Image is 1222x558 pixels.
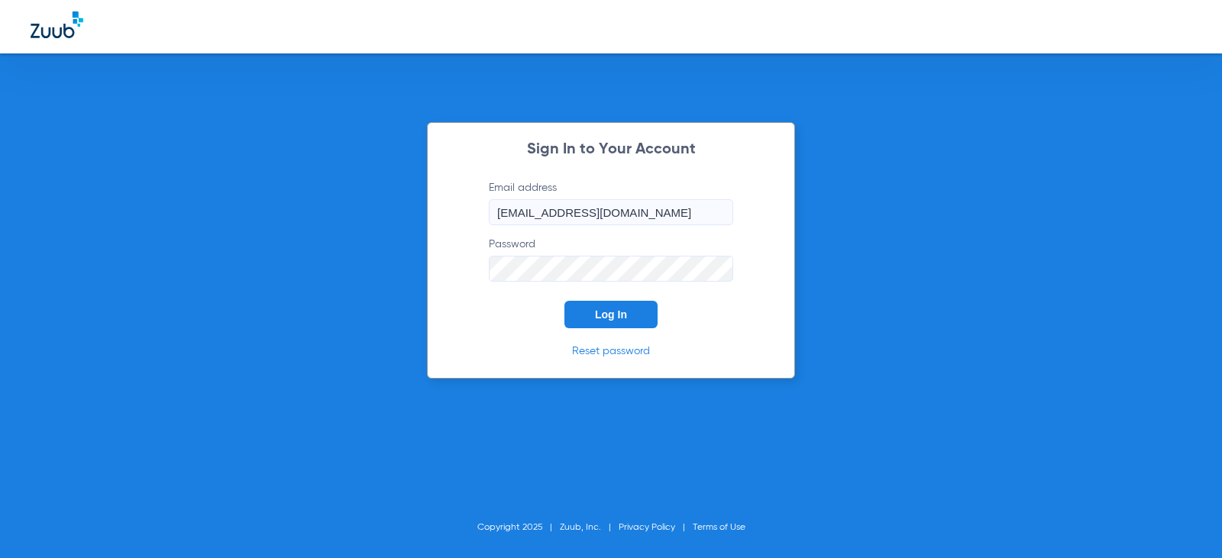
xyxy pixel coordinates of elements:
[489,199,733,225] input: Email address
[489,256,733,282] input: Password
[572,346,650,356] a: Reset password
[489,180,733,225] label: Email address
[477,520,560,535] li: Copyright 2025
[31,11,83,38] img: Zuub Logo
[693,523,745,532] a: Terms of Use
[619,523,675,532] a: Privacy Policy
[489,237,733,282] label: Password
[564,301,658,328] button: Log In
[466,142,756,157] h2: Sign In to Your Account
[560,520,619,535] li: Zuub, Inc.
[595,308,627,321] span: Log In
